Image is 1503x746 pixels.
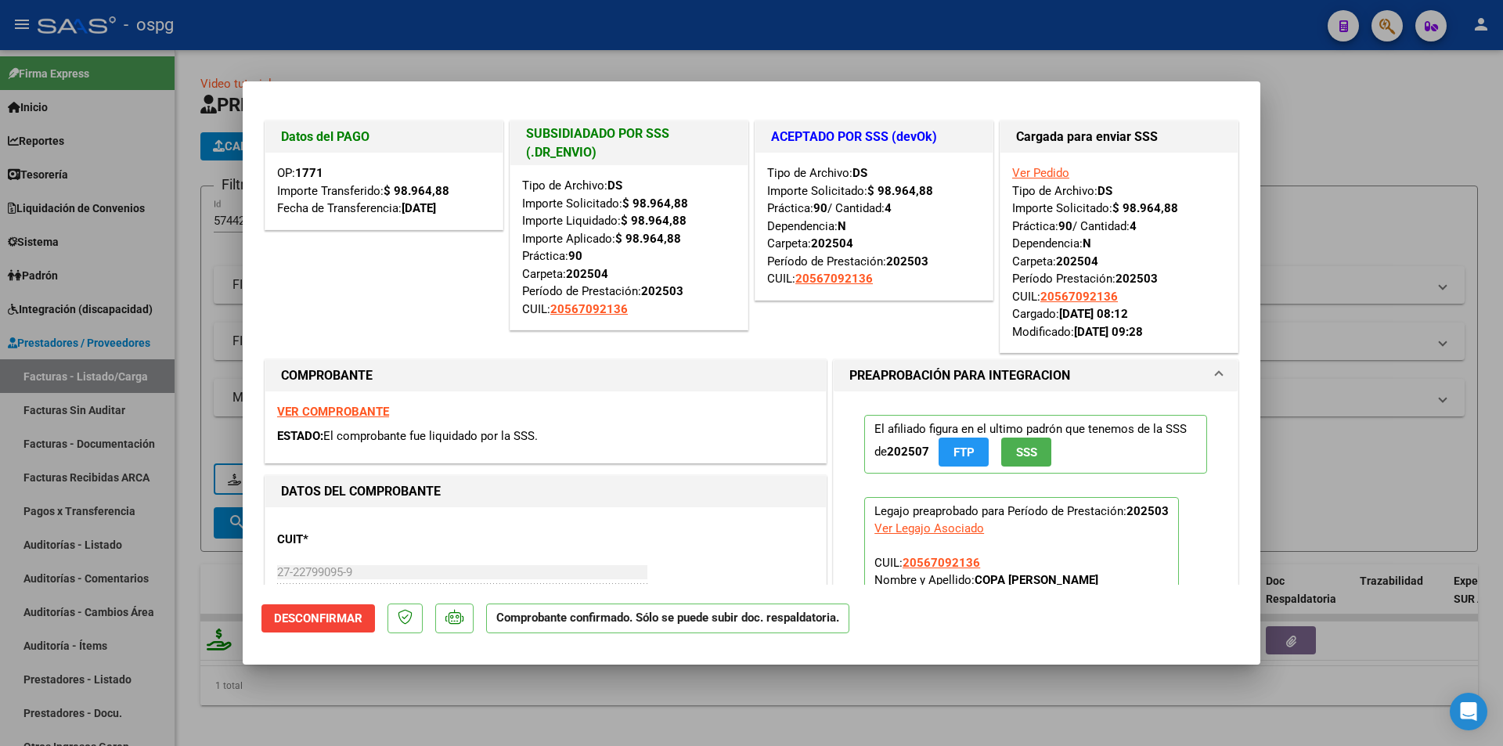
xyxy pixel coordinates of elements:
[864,415,1207,474] p: El afiliado figura en el ultimo padrón que tenemos de la SSS de
[771,128,977,146] h1: ACEPTADO POR SSS (devOk)
[1126,504,1169,518] strong: 202503
[384,184,449,198] strong: $ 98.964,88
[486,604,849,634] p: Comprobante confirmado. Sólo se puede subir doc. respaldatoria.
[281,368,373,383] strong: COMPROBANTE
[1083,236,1091,250] strong: N
[811,236,853,250] strong: 202504
[1056,254,1098,268] strong: 202504
[849,366,1070,385] h1: PREAPROBACIÓN PARA INTEGRACION
[903,556,980,570] span: 20567092136
[277,201,436,215] span: Fecha de Transferencia:
[1074,325,1143,339] strong: [DATE] 09:28
[621,214,687,228] strong: $ 98.964,88
[295,166,323,180] strong: 1771
[1112,201,1178,215] strong: $ 98.964,88
[834,360,1238,391] mat-expansion-panel-header: PREAPROBACIÓN PARA INTEGRACION
[874,556,1098,639] span: CUIL: Nombre y Apellido: Período Desde: Período Hasta: Admite Dependencia:
[1098,184,1112,198] strong: DS
[885,201,892,215] strong: 4
[1130,219,1137,233] strong: 4
[277,405,389,419] a: VER COMPROBANTE
[277,429,323,443] span: ESTADO:
[867,184,933,198] strong: $ 98.964,88
[1016,445,1037,459] span: SSS
[622,196,688,211] strong: $ 98.964,88
[1012,325,1143,339] span: Modificado:
[975,573,1098,587] strong: COPA [PERSON_NAME]
[1016,128,1222,146] h1: Cargada para enviar SSS
[281,128,487,146] h1: Datos del PAGO
[277,184,449,198] span: Importe Transferido:
[1450,693,1487,730] div: Open Intercom Messenger
[767,164,981,288] div: Tipo de Archivo: Importe Solicitado: Práctica: / Cantidad: Dependencia: Carpeta: Período de Prest...
[566,267,608,281] strong: 202504
[615,232,681,246] strong: $ 98.964,88
[886,254,928,268] strong: 202503
[1059,307,1128,321] strong: [DATE] 08:12
[277,531,438,549] p: CUIT
[323,429,538,443] span: El comprobante fue liquidado por la SSS.
[277,166,323,180] span: OP:
[887,445,929,459] strong: 202507
[522,177,736,318] div: Tipo de Archivo: Importe Solicitado: Importe Liquidado: Importe Aplicado: Práctica: Carpeta: Perí...
[1116,272,1158,286] strong: 202503
[1012,166,1069,180] a: Ver Pedido
[641,284,683,298] strong: 202503
[526,124,732,162] h1: SUBSIDIADADO POR SSS (.DR_ENVIO)
[838,219,846,233] strong: N
[550,302,628,316] span: 20567092136
[852,166,867,180] strong: DS
[568,249,582,263] strong: 90
[953,445,975,459] span: FTP
[281,484,441,499] strong: DATOS DEL COMPROBANTE
[813,201,827,215] strong: 90
[607,178,622,193] strong: DS
[864,497,1179,647] p: Legajo preaprobado para Período de Prestación:
[834,391,1238,683] div: PREAPROBACIÓN PARA INTEGRACION
[795,272,873,286] span: 20567092136
[1001,438,1051,467] button: SSS
[261,604,375,632] button: Desconfirmar
[1058,219,1072,233] strong: 90
[1012,164,1226,341] div: Tipo de Archivo: Importe Solicitado: Práctica: / Cantidad: Dependencia: Carpeta: Período Prestaci...
[402,201,436,215] strong: [DATE]
[874,520,984,537] div: Ver Legajo Asociado
[1040,290,1118,304] span: 20567092136
[939,438,989,467] button: FTP
[274,611,362,625] span: Desconfirmar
